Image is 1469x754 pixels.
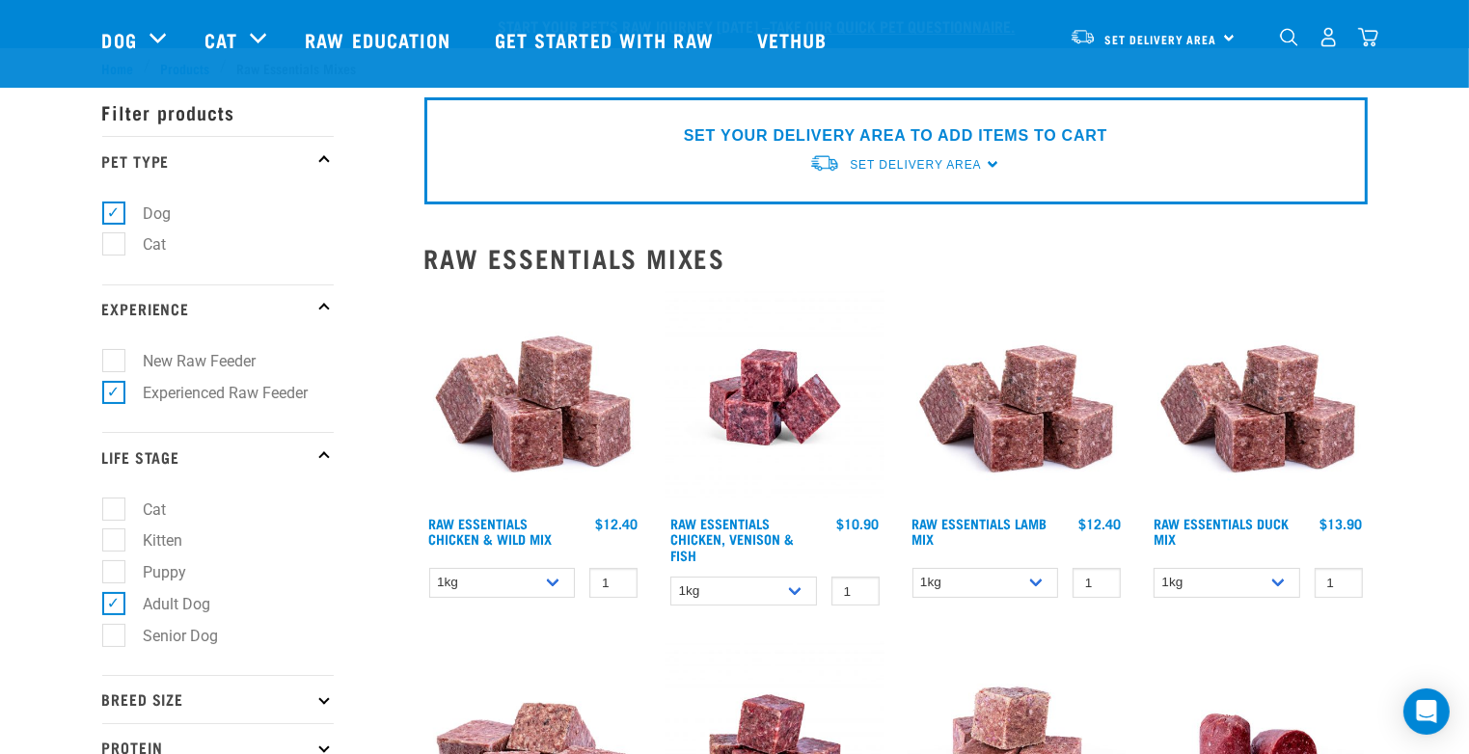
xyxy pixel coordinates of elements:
p: Pet Type [102,136,334,184]
div: $12.40 [1078,516,1121,531]
p: Breed Size [102,675,334,723]
p: SET YOUR DELIVERY AREA TO ADD ITEMS TO CART [684,124,1107,148]
a: Raw Essentials Duck Mix [1154,520,1289,542]
label: Puppy [113,560,195,584]
a: Raw Essentials Lamb Mix [912,520,1047,542]
label: Cat [113,498,175,522]
h2: Raw Essentials Mixes [424,243,1368,273]
div: $13.90 [1320,516,1363,531]
label: Experienced Raw Feeder [113,381,316,405]
label: Senior Dog [113,624,227,648]
a: Dog [102,25,137,54]
input: 1 [1315,568,1363,598]
a: Raw Education [286,1,475,78]
a: Raw Essentials Chicken, Venison & Fish [670,520,794,557]
p: Life Stage [102,432,334,480]
a: Get started with Raw [476,1,738,78]
img: Chicken Venison mix 1655 [666,288,884,507]
label: Kitten [113,528,191,552]
img: van-moving.png [1070,28,1096,45]
a: Vethub [738,1,852,78]
p: Filter products [102,88,334,136]
label: New Raw Feeder [113,349,264,373]
p: Experience [102,284,334,333]
img: home-icon-1@2x.png [1280,28,1298,46]
div: $10.90 [837,516,880,531]
div: $12.40 [595,516,638,531]
div: Open Intercom Messenger [1403,688,1450,735]
img: home-icon@2x.png [1358,27,1378,47]
a: Cat [204,25,237,54]
input: 1 [589,568,638,598]
img: user.png [1319,27,1339,47]
img: ?1041 RE Lamb Mix 01 [908,288,1127,507]
input: 1 [1073,568,1121,598]
img: Pile Of Cubed Chicken Wild Meat Mix [424,288,643,507]
img: van-moving.png [809,153,840,174]
a: Raw Essentials Chicken & Wild Mix [429,520,553,542]
span: Set Delivery Area [850,158,981,172]
label: Dog [113,202,179,226]
span: Set Delivery Area [1105,36,1217,42]
input: 1 [831,577,880,606]
label: Adult Dog [113,592,219,616]
img: ?1041 RE Lamb Mix 01 [1149,288,1368,507]
label: Cat [113,232,175,256]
